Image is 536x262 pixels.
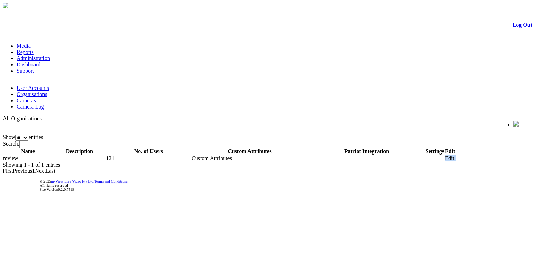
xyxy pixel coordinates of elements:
img: DigiCert Secured Site Seal [7,175,35,195]
a: User Accounts [17,85,49,91]
th: Edit: activate to sort column ascending [445,148,455,155]
label: Search: [3,141,68,147]
a: Terms and Conditions [94,179,128,183]
a: Camera Log [17,104,44,110]
input: Search: [19,141,68,148]
img: arrow-3.png [3,3,8,8]
a: m-View Live Video Pty Ltd [51,179,94,183]
th: Patriot Integration [308,148,425,155]
a: Edit [445,155,454,161]
a: Dashboard [17,62,40,67]
span: Welcome, afzaal (Supervisor) [446,121,499,127]
a: First [3,168,13,174]
th: Description: activate to sort column ascending [53,148,106,155]
a: Cameras [17,97,36,103]
th: Settings: activate to sort column ascending [425,148,445,155]
a: Last [46,168,55,174]
label: Show entries [3,134,43,140]
a: Organisations [17,91,47,97]
a: Custom Attributes [192,155,232,161]
img: bell24.png [513,121,519,127]
a: Media [17,43,31,49]
th: Name: activate to sort column descending [3,148,53,155]
a: Log Out [513,22,532,28]
th: Custom Attributes [191,148,308,155]
select: Showentries [15,135,28,141]
span: All Organisations [3,115,42,121]
a: Previous [13,168,32,174]
a: Next [35,168,46,174]
div: © 2025 | All rights reserved [40,179,532,191]
th: No. of Users: activate to sort column ascending [106,148,191,155]
a: Administration [17,55,50,61]
a: 1 [32,168,35,174]
div: Site Version [40,187,532,191]
a: Reports [17,49,34,55]
span: 9.2.0.7518 [58,187,74,191]
a: Support [17,68,34,74]
div: Showing 1 - 1 of 1 entries [3,162,533,168]
td: 121 [106,155,191,162]
td: mview [3,155,53,162]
